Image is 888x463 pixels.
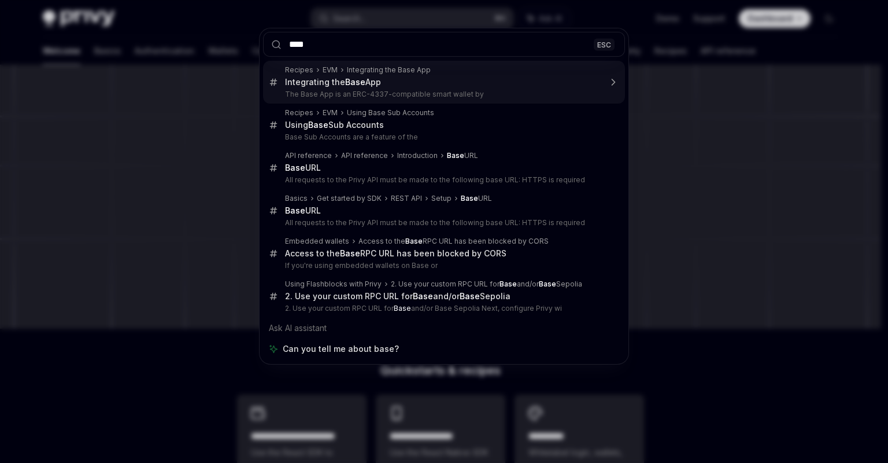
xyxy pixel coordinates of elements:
[308,120,328,130] b: Base
[461,194,492,203] div: URL
[285,248,506,259] div: Access to the RPC URL has been blocked by CORS
[594,38,615,50] div: ESC
[285,133,601,142] p: Base Sub Accounts are a feature of the
[413,291,433,301] b: Base
[285,205,321,216] div: URL
[285,205,305,215] b: Base
[358,237,549,246] div: Access to the RPC URL has been blocked by CORS
[285,194,308,203] div: Basics
[285,291,510,302] div: 2. Use your custom RPC URL for and/or Sepolia
[539,280,556,288] b: Base
[285,163,305,172] b: Base
[285,90,601,99] p: The Base App is an ERC-4337-compatible smart wallet by
[499,280,517,288] b: Base
[397,151,438,160] div: Introduction
[461,194,478,203] b: Base
[317,194,382,203] div: Get started by SDK
[340,248,360,258] b: Base
[263,318,625,339] div: Ask AI assistant
[285,280,382,289] div: Using Flashblocks with Privy
[323,108,338,117] div: EVM
[285,175,601,185] p: All requests to the Privy API must be made to the following base URL: HTTPS is required
[285,108,313,117] div: Recipes
[447,151,478,160] div: URL
[285,218,601,227] p: All requests to the Privy API must be made to the following base URL: HTTPS is required
[283,343,399,355] span: Can you tell me about base?
[345,77,365,87] b: Base
[391,280,582,289] div: 2. Use your custom RPC URL for and/or Sepolia
[447,151,464,160] b: Base
[347,65,431,75] div: Integrating the Base App
[285,65,313,75] div: Recipes
[391,194,422,203] div: REST API
[460,291,480,301] b: Base
[394,304,411,313] b: Base
[285,151,332,160] div: API reference
[347,108,434,117] div: Using Base Sub Accounts
[341,151,388,160] div: API reference
[285,163,321,173] div: URL
[285,304,601,313] p: 2. Use your custom RPC URL for and/or Base Sepolia Next, configure Privy wi
[431,194,452,203] div: Setup
[285,120,384,130] div: Using Sub Accounts
[285,261,601,270] p: If you're using embedded wallets on Base or
[405,237,423,245] b: Base
[285,77,381,87] div: Integrating the App
[323,65,338,75] div: EVM
[285,237,349,246] div: Embedded wallets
